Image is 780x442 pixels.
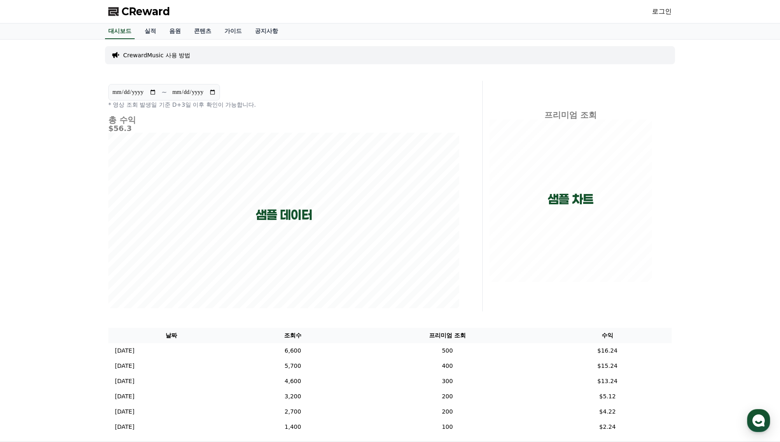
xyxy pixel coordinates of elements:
[121,5,170,18] span: CReward
[248,23,285,39] a: 공지사항
[548,192,593,207] p: 샘플 차트
[106,261,158,282] a: 설정
[187,23,218,39] a: 콘텐츠
[105,23,135,39] a: 대시보드
[489,110,652,119] h4: 프리미엄 조회
[234,358,352,374] td: 5,700
[54,261,106,282] a: 대화
[234,343,352,358] td: 6,600
[123,51,190,59] a: CrewardMusic 사용 방법
[652,7,672,16] a: 로그인
[108,115,459,124] h4: 총 수익
[234,404,352,419] td: 2,700
[108,124,459,133] h5: $56.3
[108,5,170,18] a: CReward
[543,404,672,419] td: $4.22
[543,358,672,374] td: $15.24
[234,419,352,435] td: 1,400
[163,23,187,39] a: 음원
[115,362,134,370] p: [DATE]
[543,389,672,404] td: $5.12
[543,419,672,435] td: $2.24
[352,328,543,343] th: 프리미엄 조회
[2,261,54,282] a: 홈
[115,346,134,355] p: [DATE]
[75,274,85,281] span: 대화
[218,23,248,39] a: 가이드
[115,423,134,431] p: [DATE]
[543,374,672,389] td: $13.24
[161,87,167,97] p: ~
[234,389,352,404] td: 3,200
[108,328,234,343] th: 날짜
[234,374,352,389] td: 4,600
[352,343,543,358] td: 500
[127,274,137,280] span: 설정
[352,389,543,404] td: 200
[352,358,543,374] td: 400
[256,208,312,222] p: 샘플 데이터
[234,328,352,343] th: 조회수
[543,328,672,343] th: 수익
[352,374,543,389] td: 300
[543,343,672,358] td: $16.24
[108,101,459,109] p: * 영상 조회 발생일 기준 D+3일 이후 확인이 가능합니다.
[115,407,134,416] p: [DATE]
[352,404,543,419] td: 200
[26,274,31,280] span: 홈
[115,377,134,386] p: [DATE]
[138,23,163,39] a: 실적
[115,392,134,401] p: [DATE]
[352,419,543,435] td: 100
